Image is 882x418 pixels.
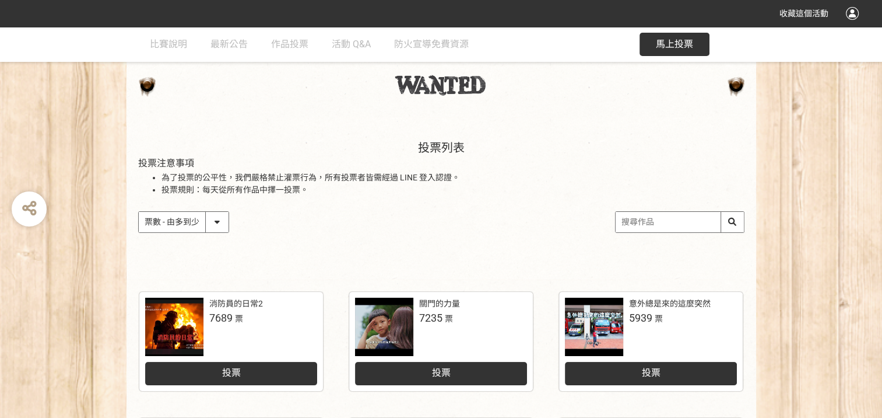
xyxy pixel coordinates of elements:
[332,39,371,50] span: 活動 Q&A
[209,312,233,324] span: 7689
[431,367,450,378] span: 投票
[161,184,744,196] li: 投票規則：每天從所有作品中擇一投票。
[779,9,828,18] span: 收藏這個活動
[210,39,248,50] span: 最新公告
[150,39,187,50] span: 比賽說明
[271,27,308,62] a: 作品投票
[394,27,469,62] a: 防火宣導免費資源
[161,172,744,184] li: 為了投票的公平性，我們嚴格禁止灌票行為，所有投票者皆需經過 LINE 登入認證。
[271,39,308,50] span: 作品投票
[394,39,469,50] span: 防火宣導免費資源
[629,298,711,310] div: 意外總是來的這麼突然
[139,292,323,391] a: 消防員的日常27689票投票
[641,367,660,378] span: 投票
[349,292,533,391] a: 關門的力量7235票投票
[445,314,453,323] span: 票
[655,314,663,323] span: 票
[629,312,652,324] span: 5939
[419,298,460,310] div: 關門的力量
[616,212,744,232] input: 搜尋作品
[139,212,229,232] select: Sorting
[332,27,371,62] a: 活動 Q&A
[222,367,240,378] span: 投票
[150,27,187,62] a: 比賽說明
[209,298,263,310] div: 消防員的日常2
[210,27,248,62] a: 最新公告
[656,39,693,50] span: 馬上投票
[138,141,744,155] h2: 投票列表
[419,312,442,324] span: 7235
[559,292,743,391] a: 意外總是來的這麼突然5939票投票
[235,314,243,323] span: 票
[639,33,709,56] button: 馬上投票
[138,158,194,169] span: 投票注意事項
